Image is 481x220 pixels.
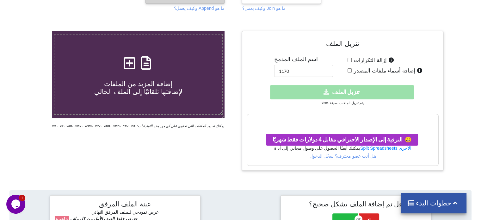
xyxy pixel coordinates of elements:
[274,146,360,151] font: يمكنك أيضًا الحصول على وصول مجاني إلى أداة
[402,136,411,143] span: يبتسم
[266,134,418,146] button: الترقية إلى الإصدار الاحترافي مقابل 4 دولارات فقط شهريًايبتسم
[91,210,159,215] font: عرض نموذجي للملف المرفق النهائي
[354,57,387,63] font: إزالة التكرارات
[416,199,451,207] font: خطوات البدء
[326,40,359,47] font: تنزيل الملف
[360,146,411,151] a: Split Spreadsheets الأخرى
[404,136,411,143] font: 😀
[322,101,364,105] font: يتم تنزيل الملفات بصيغة .xlsx
[94,88,182,95] font: لإضافتها تلقائيًا إلى الملف الحالي
[6,195,27,214] iframe: أداة الدردشة
[274,56,318,62] font: اسم الملف المدمج
[274,65,333,77] input: أدخل اسم الملف
[309,154,376,159] font: هل أنت عضو محترف؟ سجّل الدخول
[309,200,403,208] font: هل تم إضافة الملف بشكل صحيح؟
[273,136,402,143] font: الترقية إلى الإصدار الاحترافي مقابل 4 دولارات فقط شهريًا
[52,124,225,128] font: يمكنك تحديد الملفات التي تحتوي على أي من هذه الامتدادات: .xls، .xlt، .xlm، .xlsx، .xlsm، .xltx، ....
[242,6,285,11] font: ما هو Join وكيف يعمل؟
[174,6,225,11] font: ما هو Append وكيف يعمل؟
[354,68,415,74] font: إضافة أسماء ملفات المصدر
[104,80,173,87] font: إضافة المزيد من الملفات
[99,200,151,208] font: عينة الملف المرفق
[315,118,379,124] font: ملفاتك أكبر من 1 ميجا بايت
